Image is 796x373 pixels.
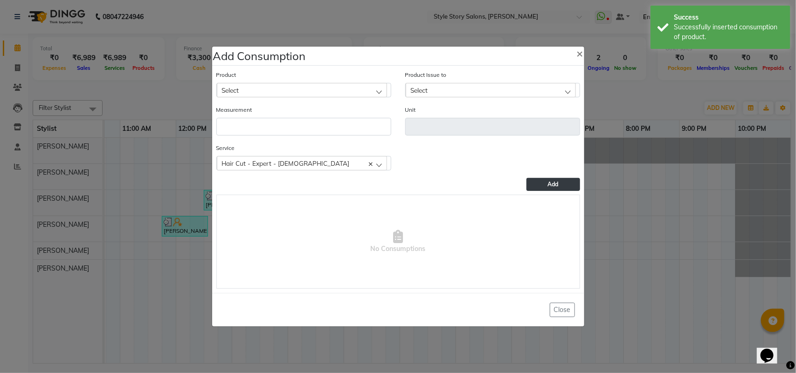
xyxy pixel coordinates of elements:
label: Unit [405,106,416,114]
label: Product [216,71,236,79]
label: Product Issue to [405,71,447,79]
h4: Add Consumption [213,47,306,64]
div: Successfully inserted consumption of product. [674,22,783,42]
span: × [577,46,583,60]
span: Select [411,86,428,94]
button: Close [569,40,591,66]
span: No Consumptions [217,195,580,288]
iframe: chat widget [757,336,787,364]
span: Add [548,181,559,188]
button: Close [550,303,575,317]
button: Add [526,178,580,191]
label: Service [216,144,235,152]
span: Hair Cut - Expert - [DEMOGRAPHIC_DATA] [222,159,350,167]
span: Select [222,86,239,94]
label: Measurement [216,106,252,114]
div: Success [674,13,783,22]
